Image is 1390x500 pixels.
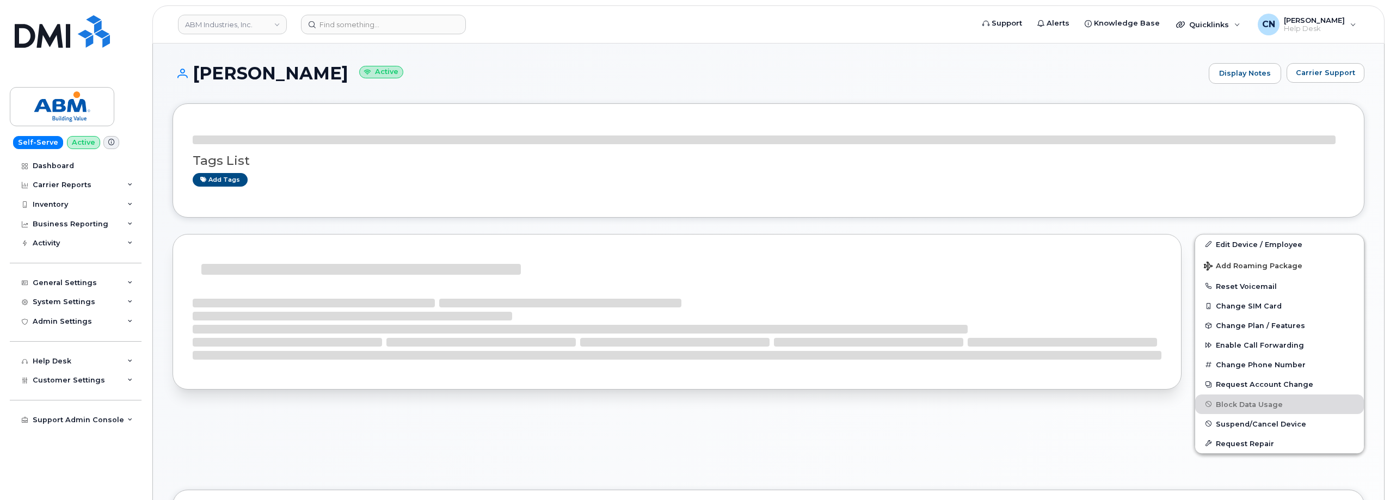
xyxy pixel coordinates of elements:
h3: Tags List [193,154,1344,168]
button: Carrier Support [1287,63,1364,83]
button: Block Data Usage [1195,394,1364,414]
span: Carrier Support [1296,67,1355,78]
small: Active [359,66,403,78]
span: Enable Call Forwarding [1216,341,1304,349]
button: Add Roaming Package [1195,254,1364,276]
button: Request Repair [1195,434,1364,453]
span: Suspend/Cancel Device [1216,419,1306,428]
a: Edit Device / Employee [1195,234,1364,254]
button: Change Plan / Features [1195,316,1364,335]
button: Reset Voicemail [1195,276,1364,296]
button: Change Phone Number [1195,355,1364,374]
button: Enable Call Forwarding [1195,335,1364,355]
h1: [PERSON_NAME] [173,64,1203,83]
span: Add Roaming Package [1204,262,1302,272]
span: Change Plan / Features [1216,322,1305,330]
button: Request Account Change [1195,374,1364,394]
a: Add tags [193,173,248,187]
button: Change SIM Card [1195,296,1364,316]
a: Display Notes [1209,63,1281,84]
button: Suspend/Cancel Device [1195,414,1364,434]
